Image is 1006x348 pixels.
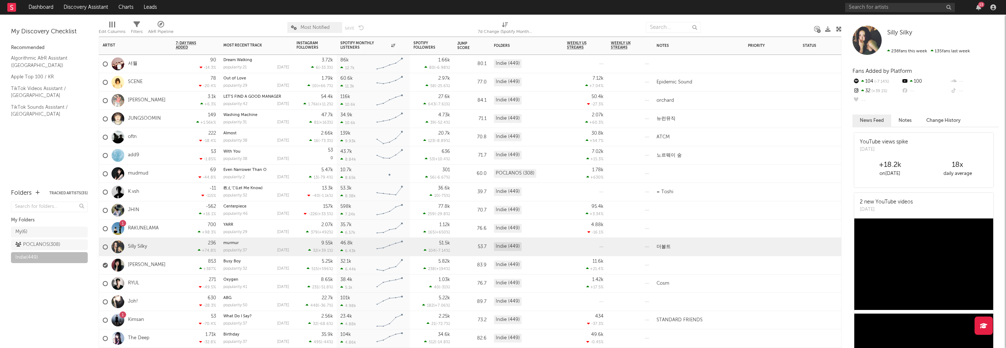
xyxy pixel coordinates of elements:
[978,2,984,7] div: 13
[359,24,364,31] button: Undo the changes to the current view.
[314,121,318,125] span: 81
[457,188,487,197] div: 39.7
[340,58,349,63] div: 86k
[438,131,450,136] div: 20.7k
[856,169,924,178] div: on [DATE]
[11,227,88,237] a: My(6)
[657,80,692,85] span: Epidemic Sound
[223,241,239,245] a: murmur
[319,139,332,143] span: -73.3 %
[314,139,318,143] span: 16
[860,198,913,206] div: 2 new YouTube videos
[128,317,144,323] a: Kimsan
[208,131,216,136] div: 222
[340,204,351,209] div: 598k
[478,18,533,40] div: 7d Change (Spotify Monthly Listeners)
[340,113,352,117] div: 34.9k
[223,95,281,99] a: LET'S FIND A GOOD MANAGER
[887,30,912,36] span: Silly Silky
[426,83,450,88] div: ( )
[438,94,450,99] div: 27.6k
[429,66,434,70] span: 80
[585,83,604,88] div: +7.04 %
[435,157,449,161] span: +10.4 %
[438,186,450,191] div: 36.6k
[223,259,241,263] a: Busy Boy
[852,86,901,96] div: 32
[653,116,679,122] div: 뉴런뮤직
[311,65,333,70] div: ( )
[223,278,238,282] a: Oxygen
[321,131,333,136] div: 2.66k
[277,120,289,124] div: [DATE]
[11,216,88,225] div: My Folders
[860,206,913,213] div: [DATE]
[223,66,247,70] div: popularity: 21
[457,78,487,87] div: 77.0
[176,41,205,50] span: 7-Day Fans Added
[210,168,216,172] div: 69
[457,60,487,68] div: 80.1
[340,84,354,89] div: 11.3k
[210,58,216,63] div: 90
[494,96,522,105] div: Indie (449)
[309,120,333,125] div: ( )
[318,212,332,216] span: +33.5 %
[436,121,449,125] span: -52.4 %
[653,153,685,158] div: 노르웨이 숲
[319,66,332,70] span: -33.3 %
[457,115,487,123] div: 71.1
[340,94,350,99] div: 116k
[852,77,901,86] div: 104
[11,73,80,81] a: Apple Top 100 / KR
[340,186,352,191] div: 53.3k
[856,161,924,169] div: +18.2k
[919,115,968,127] button: Change History
[196,120,216,125] div: +1.56k %
[223,296,231,300] a: ABG
[428,212,435,216] span: 259
[11,85,80,100] a: TikTok Videos Assistant / [GEOGRAPHIC_DATA]
[307,83,333,88] div: ( )
[373,183,406,201] svg: Chart title
[11,54,80,69] a: Algorithmic A&R Assistant ([GEOGRAPHIC_DATA])
[199,83,216,88] div: -20.4 %
[223,58,252,62] a: Dream Walking
[223,102,247,106] div: popularity: 42
[340,212,355,217] div: 7.24k
[148,27,174,36] div: A&R Pipeline
[322,76,333,81] div: 1.79k
[316,66,318,70] span: 6
[223,230,247,234] div: popularity: 29
[653,189,677,195] div: = Toshi
[901,86,950,96] div: --
[103,43,158,48] div: Artist
[440,194,449,198] span: -75 %
[128,335,150,341] a: The Deep
[430,176,435,180] span: 56
[128,207,139,213] a: JHIN
[586,175,604,180] div: +630 %
[457,96,487,105] div: 84.1
[423,138,450,143] div: ( )
[494,78,522,86] div: Indie (449)
[322,58,333,63] div: 3.72k
[423,212,450,216] div: ( )
[128,97,166,104] a: [PERSON_NAME]
[430,157,434,161] span: 53
[128,262,166,268] a: [PERSON_NAME]
[277,230,289,234] div: [DATE]
[304,212,333,216] div: ( )
[373,201,406,220] svg: Chart title
[323,204,333,209] div: 157k
[494,169,536,178] div: POCLANOS (308)
[611,41,638,50] span: Weekly UK Streams
[223,212,248,216] div: popularity: 46
[438,113,450,117] div: 4.73k
[223,194,247,198] div: popularity: 32
[591,222,604,227] div: 4.88k
[223,95,289,99] div: LET'S FIND A GOOD MANAGER
[128,79,143,85] a: SCENE
[428,139,434,143] span: 123
[430,193,450,198] div: ( )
